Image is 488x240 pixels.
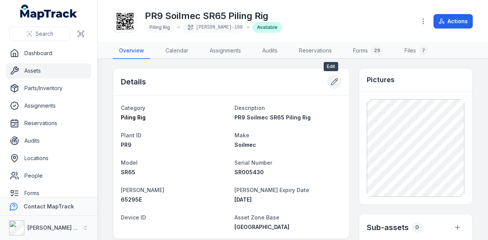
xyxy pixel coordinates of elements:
[256,43,284,59] a: Audits
[159,43,194,59] a: Calendar
[234,187,309,193] span: [PERSON_NAME] Expiry Date
[6,133,91,148] a: Audits
[113,43,150,59] a: Overview
[412,222,422,233] div: 0
[433,14,473,29] button: Actions
[183,22,244,33] div: [PERSON_NAME]-180
[324,62,338,71] span: Edit
[27,224,90,231] strong: [PERSON_NAME] Group
[121,114,146,121] span: Piling Rig
[367,75,395,85] h3: Pictures
[9,27,71,41] button: Search
[367,222,409,233] h2: Sub-assets
[121,196,142,203] span: 65295E
[6,81,91,96] a: Parts/Inventory
[121,141,132,148] span: PR9
[6,46,91,61] a: Dashboard
[234,105,265,111] span: Description
[234,114,311,121] span: PR9 Soilmec SR65 Piling Rig
[145,10,282,22] h1: PR9 Soilmec SR65 Piling Rig
[121,76,146,87] h2: Details
[121,187,164,193] span: [PERSON_NAME]
[6,186,91,201] a: Forms
[6,63,91,78] a: Assets
[419,46,428,55] div: 7
[121,132,141,138] span: Plant ID
[6,116,91,131] a: Reservations
[121,169,135,175] span: SR65
[149,24,170,30] span: Piling Rig
[398,43,434,59] a: Files7
[35,30,53,38] span: Search
[20,5,77,20] a: MapTrack
[204,43,247,59] a: Assignments
[252,22,282,33] div: Available
[234,141,256,148] span: Soilmec
[293,43,338,59] a: Reservations
[234,196,252,203] time: 13/02/2026, 11:00:00 am
[121,214,146,221] span: Device ID
[234,214,279,221] span: Asset Zone Base
[234,132,249,138] span: Make
[6,168,91,183] a: People
[24,203,74,210] strong: Contact MapTrack
[347,43,389,59] a: Forms29
[234,196,252,203] span: [DATE]
[371,46,383,55] div: 29
[234,224,289,230] span: [GEOGRAPHIC_DATA]
[121,159,138,166] span: Model
[234,159,272,166] span: Serial Number
[6,98,91,113] a: Assignments
[234,169,264,175] span: SR005430
[6,151,91,166] a: Locations
[121,105,145,111] span: Category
